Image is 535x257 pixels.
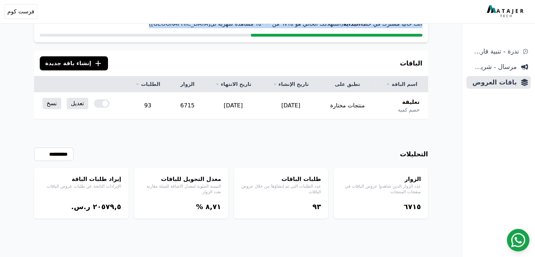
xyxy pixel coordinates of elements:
[134,81,162,88] a: الطلبات
[241,202,321,212] div: ٩۳
[487,5,525,18] img: MatajerTech Logo
[4,4,37,19] button: فرست كوم
[43,98,61,109] a: نسخ
[398,106,419,113] span: خصم كمية
[469,77,517,87] span: باقات العروض
[341,183,421,195] p: عدد الزوار الذين شاهدوا عروض الباقات في صفحات المنتجات
[41,175,121,183] h4: إيراد طلبات الباقة
[262,92,319,119] td: [DATE]
[241,175,321,183] h4: طلبات الباقات
[71,202,90,211] span: ر.س.
[141,175,221,183] h4: معدل التحويل للباقات
[341,175,421,183] h4: الزوار
[319,92,375,119] td: منتجات مختارة
[45,59,91,68] span: إنشاء باقة جديدة
[400,58,422,68] h3: الباقات
[196,202,203,211] span: %
[402,98,419,106] span: تعليقة
[40,20,422,28] p: أنت حاليا مشترك في خطة (استهلاكك الحالي هو ٦٧١٥ من ١٥۰۰۰ مشاهدة شهرية لل[GEOGRAPHIC_DATA])
[341,202,421,212] div: ٦٧١٥
[343,20,360,27] strong: البداية
[41,183,121,189] p: الإيرادات الناتجة عن طلبات عروض الباقات
[171,92,205,119] td: 6715
[7,7,34,16] span: فرست كوم
[171,76,205,92] th: الزوار
[469,62,517,72] span: مرسال - شريط دعاية
[141,183,221,195] p: النسبة المئوية لمعدل الاضافة للسلة مقارنة بعدد الزوار
[67,98,88,109] a: تعديل
[241,183,321,195] p: عدد الطلبات التي تم إنشاؤها من خلال عروض الباقات
[270,81,311,88] a: تاريخ الإنشاء
[40,56,108,70] button: إنشاء باقة جديدة
[205,202,221,211] bdi: ٨,٧١
[93,202,121,211] bdi: ٢۰٥٧٩,٥
[125,92,171,119] td: 93
[319,76,375,92] th: تطبق على
[469,46,519,56] span: ندرة - تنبية قارب علي النفاذ
[400,149,428,159] h3: التحليلات
[213,81,254,88] a: تاريخ الانتهاء
[204,92,262,119] td: [DATE]
[384,81,419,88] a: اسم الباقة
